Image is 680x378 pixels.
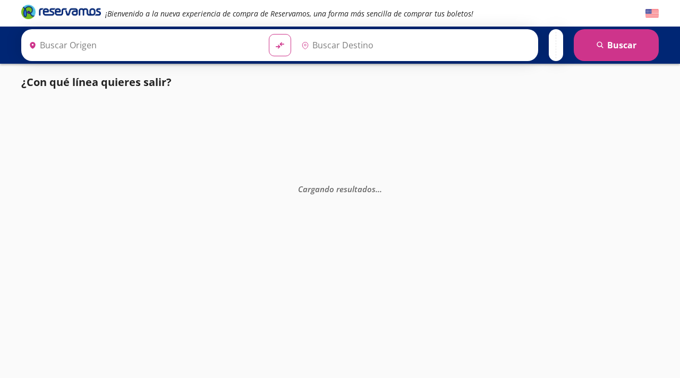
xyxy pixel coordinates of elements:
[645,7,659,20] button: English
[21,74,172,90] p: ¿Con qué línea quieres salir?
[21,4,101,23] a: Brand Logo
[574,29,659,61] button: Buscar
[297,32,533,58] input: Buscar Destino
[105,8,473,19] em: ¡Bienvenido a la nueva experiencia de compra de Reservamos, una forma más sencilla de comprar tus...
[378,184,380,194] span: .
[380,184,382,194] span: .
[298,184,382,194] em: Cargando resultados
[24,32,260,58] input: Buscar Origen
[21,4,101,20] i: Brand Logo
[376,184,378,194] span: .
